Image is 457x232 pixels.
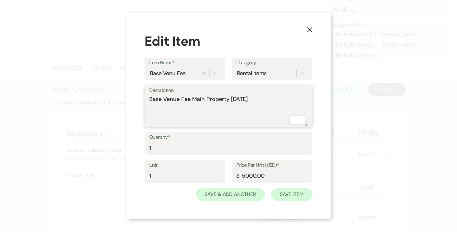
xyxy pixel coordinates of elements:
[196,188,265,201] button: Save & Add Another
[149,58,221,67] label: Item Name*
[236,161,308,170] label: Price Per Unit (USD)*
[149,86,308,95] label: Description
[149,95,308,126] textarea: To enrich screen reader interactions, please activate Accessibility in Grammarly extension settings
[236,58,308,67] label: Category
[149,133,308,142] label: Quantity*
[236,172,239,180] div: $
[145,31,312,51] div: Edit Item
[149,161,221,170] label: Unit
[237,69,266,78] div: Rental Items
[271,188,312,201] button: Save Item
[150,69,186,78] div: Base Venu Fee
